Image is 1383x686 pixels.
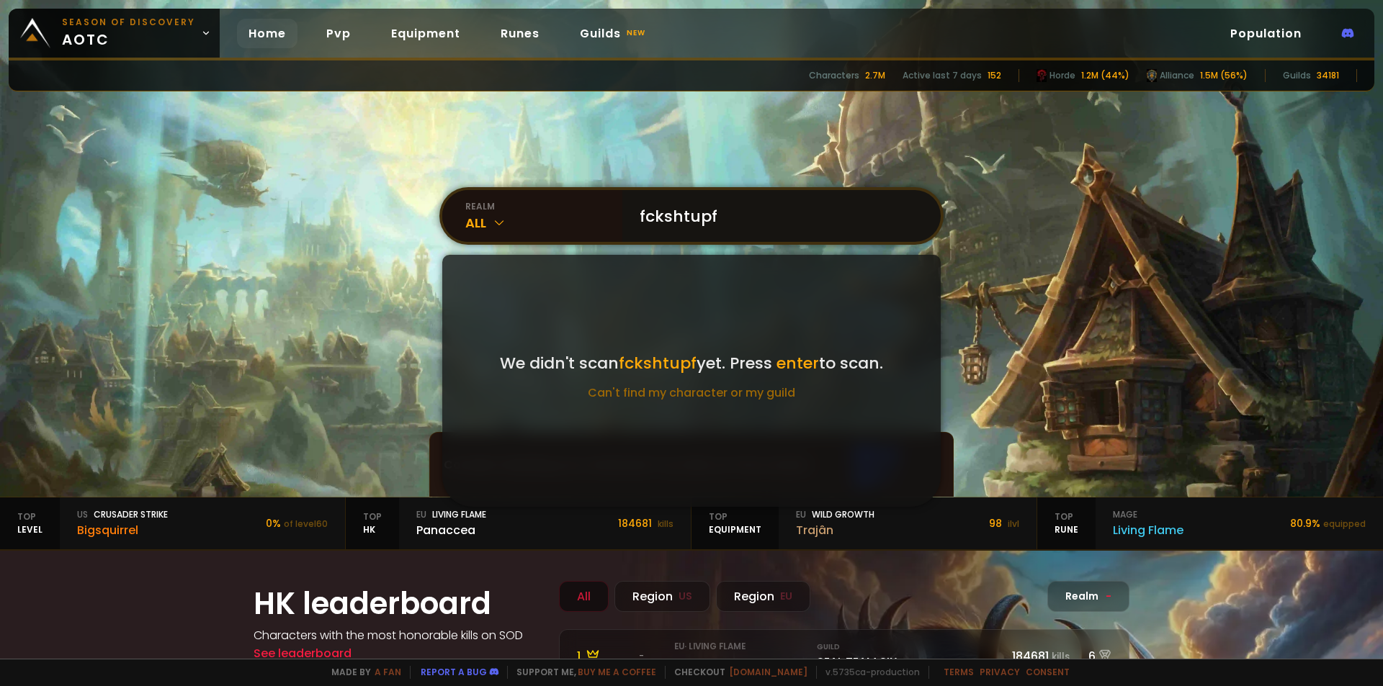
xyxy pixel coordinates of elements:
a: Population [1219,19,1313,48]
input: Search a character... [631,190,923,242]
span: Checkout [665,666,807,679]
div: equipment [691,497,779,549]
div: Living Flame [1113,521,1183,539]
span: Support me, [507,666,656,679]
a: a fan [375,666,401,678]
div: 2.7M [865,69,885,82]
span: eu [416,508,426,521]
div: Panaccea [416,521,486,539]
div: Bigsquirrel [77,521,168,539]
small: equipped [1323,518,1366,530]
a: [DOMAIN_NAME] [729,666,807,678]
div: Region [716,581,810,612]
div: Living Flame [416,508,486,521]
p: We didn't scan yet. Press to scan. [500,351,883,375]
a: Runes [489,19,551,48]
a: Privacy [980,666,1020,678]
img: horde [1147,69,1157,82]
small: EU [780,589,792,604]
a: Buy me a coffee [578,666,656,678]
a: Pvp [315,19,362,48]
div: 6 [1074,647,1111,665]
a: Report a bug [421,666,487,678]
span: us [77,508,88,521]
a: Terms [944,666,974,678]
div: All [465,213,622,233]
h4: Characters with the most honorable kills on SOD [254,626,542,644]
span: - [639,649,644,662]
small: US [679,589,692,604]
div: Panaccea [674,654,808,673]
span: v. 5735ca - production [816,666,920,679]
div: Realm [1047,581,1129,612]
small: kills [1052,650,1070,664]
a: TopRunemageLiving Flame80.9%equipped [1037,497,1383,549]
div: Consider disabling your ad blocker if you like our free content [430,433,953,497]
div: realm [465,200,622,213]
small: eu · Living Flame [674,641,746,652]
span: Made by [323,666,401,679]
span: Top [1055,510,1078,523]
div: 152 [988,69,1001,82]
small: ilvl [1008,518,1019,530]
img: horde [1037,69,1047,82]
span: Top [363,510,382,523]
a: TopHKeuLiving FlamePanaccea184681 kills [346,497,691,549]
div: Active last 7 days [903,69,982,82]
a: Guildsnew [568,19,660,48]
a: Can't find my character or my guild [579,375,804,410]
small: Guild [817,641,1003,653]
a: Season of Discoveryaotc [9,9,220,58]
div: Wild Growth [796,508,874,521]
span: 184681 [1012,648,1049,664]
div: 1.5M (56%) [1200,69,1248,82]
h1: HK leaderboard [254,581,542,626]
a: 1 -eu· Living FlamePanaccea GuildSEAL TEAM SIX184681kills6 [559,629,1129,682]
a: Equipment [380,19,472,48]
a: See leaderboard [254,645,352,662]
div: HK [346,497,399,549]
div: Horde [1037,69,1075,82]
div: 98 [989,516,1019,531]
div: 1.2M (44%) [1081,69,1129,82]
span: enter [776,352,819,374]
div: 80.9 % [1290,516,1366,531]
div: Crusader Strike [77,508,168,521]
div: Region [614,581,710,612]
span: - [1106,589,1111,604]
span: aotc [62,16,195,50]
span: Top [17,510,42,523]
div: All [559,581,609,612]
div: Alliance [1147,69,1194,82]
small: of level 60 [284,518,328,530]
span: eu [796,508,806,521]
a: Home [237,19,297,48]
div: Trajân [796,521,874,539]
div: Characters [809,69,859,82]
span: mage [1113,508,1137,521]
div: SEAL TEAM SIX [817,641,1003,671]
div: Rune [1037,497,1096,549]
span: fckshtupf [619,352,697,374]
small: kills [658,518,673,530]
div: 0 % [266,516,328,531]
small: new [624,24,648,42]
a: TopequipmenteuWild GrowthTrajân98 ilvl [691,497,1037,549]
a: Consent [1026,666,1070,678]
div: Guilds [1283,69,1311,82]
div: 34181 [1317,69,1339,82]
span: Top [709,510,761,523]
small: Season of Discovery [62,16,195,29]
div: 184681 [618,516,673,531]
div: 1 [577,647,630,665]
